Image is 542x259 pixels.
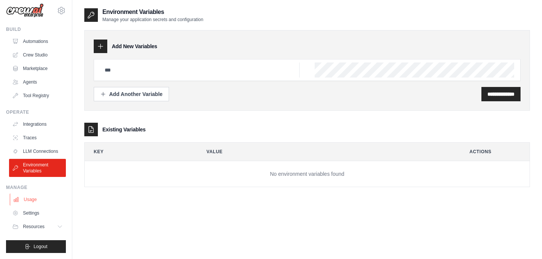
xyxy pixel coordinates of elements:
[6,26,66,32] div: Build
[102,126,146,133] h3: Existing Variables
[9,145,66,157] a: LLM Connections
[9,62,66,75] a: Marketplace
[9,159,66,177] a: Environment Variables
[102,8,203,17] h2: Environment Variables
[85,143,192,161] th: Key
[6,240,66,253] button: Logout
[460,143,530,161] th: Actions
[6,109,66,115] div: Operate
[9,221,66,233] button: Resources
[6,3,44,18] img: Logo
[33,244,47,250] span: Logout
[85,161,530,187] td: No environment variables found
[23,224,44,230] span: Resources
[9,76,66,88] a: Agents
[10,193,67,206] a: Usage
[9,207,66,219] a: Settings
[9,35,66,47] a: Automations
[100,90,163,98] div: Add Another Variable
[198,143,455,161] th: Value
[112,43,157,50] h3: Add New Variables
[94,87,169,101] button: Add Another Variable
[9,49,66,61] a: Crew Studio
[9,118,66,130] a: Integrations
[9,90,66,102] a: Tool Registry
[9,132,66,144] a: Traces
[102,17,203,23] p: Manage your application secrets and configuration
[6,184,66,190] div: Manage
